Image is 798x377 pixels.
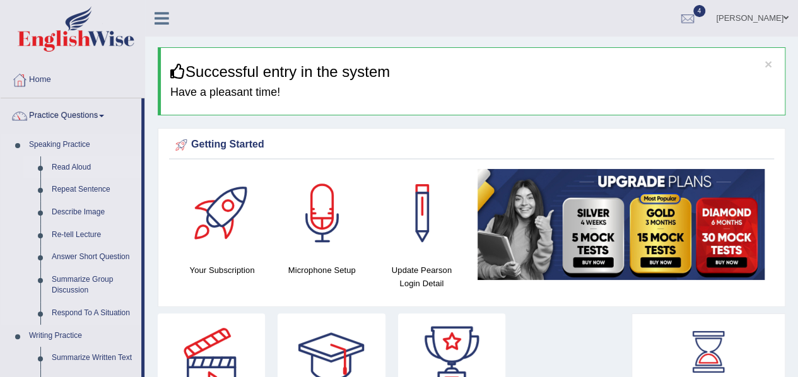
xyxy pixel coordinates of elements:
[23,325,141,347] a: Writing Practice
[46,246,141,269] a: Answer Short Question
[46,224,141,246] a: Re-tell Lecture
[170,86,775,99] h4: Have a pleasant time!
[46,269,141,302] a: Summarize Group Discussion
[46,156,141,179] a: Read Aloud
[46,178,141,201] a: Repeat Sentence
[693,5,706,17] span: 4
[46,302,141,325] a: Respond To A Situation
[170,64,775,80] h3: Successful entry in the system
[478,169,765,280] img: small5.jpg
[378,264,465,290] h4: Update Pearson Login Detail
[765,57,772,71] button: ×
[23,134,141,156] a: Speaking Practice
[1,62,144,94] a: Home
[278,264,365,277] h4: Microphone Setup
[179,264,266,277] h4: Your Subscription
[46,347,141,369] a: Summarize Written Text
[172,136,771,154] div: Getting Started
[46,201,141,224] a: Describe Image
[1,98,141,130] a: Practice Questions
